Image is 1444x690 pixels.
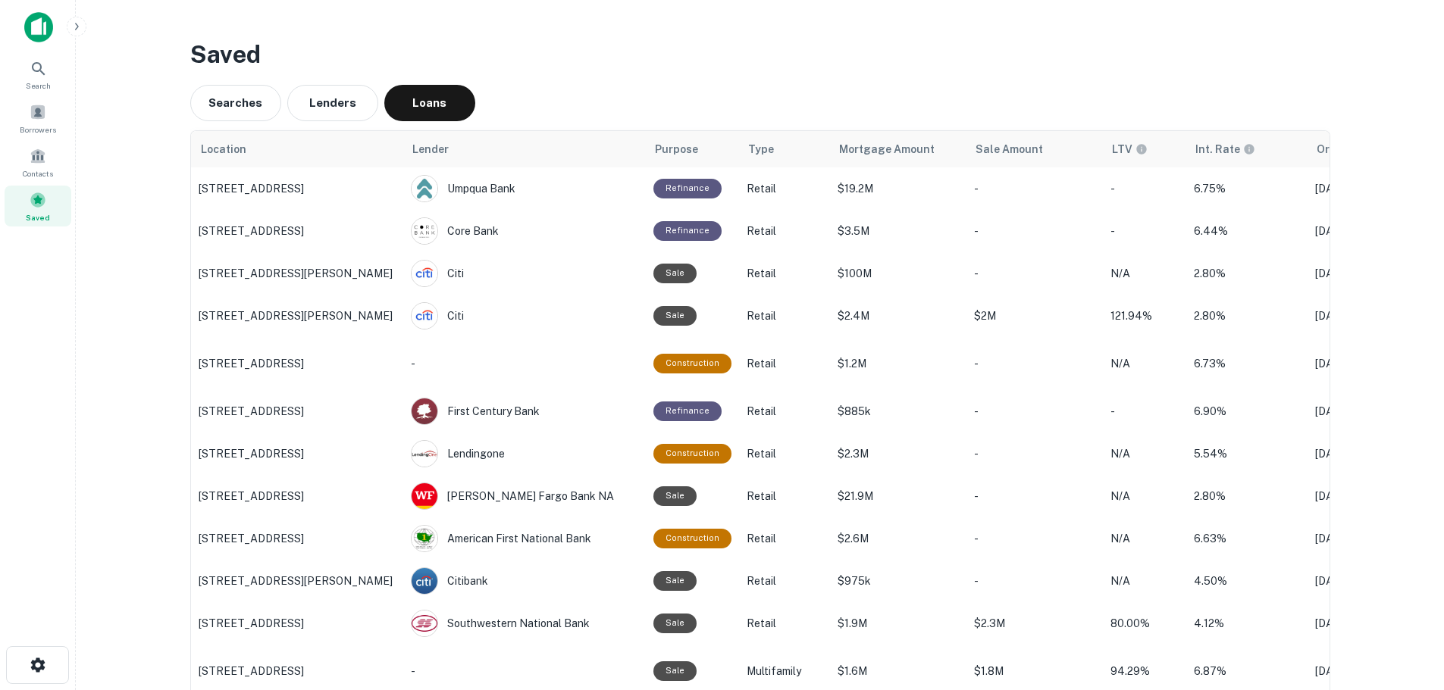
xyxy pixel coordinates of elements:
div: LTVs displayed on the website are for informational purposes only and may be reported incorrectly... [1112,141,1148,158]
th: Lender [403,131,646,167]
p: - [974,355,1095,372]
div: Lendingone [411,440,638,467]
p: - [974,530,1095,547]
p: [STREET_ADDRESS] [199,489,396,503]
img: picture [412,398,437,424]
p: - [974,488,1095,504]
a: Saved [5,186,71,226]
p: [STREET_ADDRESS] [199,357,396,370]
p: 121.94% [1110,308,1179,324]
div: Contacts [5,142,71,183]
span: Purpose [655,140,698,158]
span: Mortgage Amount [839,140,935,158]
th: Purpose [646,131,739,167]
p: N/A [1110,265,1179,282]
div: Southwestern National Bank [411,610,638,637]
p: $2M [974,308,1095,324]
div: Umpqua Bank [411,175,638,202]
div: This loan purpose was for refinancing [653,401,722,420]
div: Sale [653,486,697,505]
button: Lenders [287,85,378,121]
span: Contacts [23,167,53,180]
img: picture [412,526,437,551]
p: Retail [747,445,822,462]
img: picture [412,303,437,329]
h6: LTV [1112,141,1132,158]
p: - [411,355,638,372]
th: LTVs displayed on the website are for informational purposes only and may be reported incorrectly... [1103,131,1186,167]
p: - [974,403,1095,420]
div: This loan purpose was for refinancing [653,221,722,240]
p: $975k [838,573,959,589]
p: Retail [747,488,822,504]
p: Retail [747,573,822,589]
p: $21.9M [838,488,959,504]
th: The interest rates displayed on the website are for informational purposes only and may be report... [1186,131,1308,167]
p: [STREET_ADDRESS][PERSON_NAME] [199,574,396,588]
p: 5.54% [1194,445,1300,462]
th: Type [739,131,830,167]
p: Multifamily [747,663,822,679]
p: [STREET_ADDRESS][PERSON_NAME] [199,309,396,323]
span: Saved [26,211,50,223]
p: [STREET_ADDRESS] [199,224,396,238]
div: Sale [653,306,697,325]
p: [STREET_ADDRESS] [199,404,396,418]
p: $1.8M [974,663,1095,679]
p: $100M [838,265,959,282]
p: - [974,223,1095,239]
img: picture [412,610,437,636]
img: picture [412,218,437,244]
p: 2.80% [1194,488,1300,504]
p: - [974,265,1095,282]
div: Sale [653,571,697,590]
p: Retail [747,403,822,420]
span: Type [748,140,774,158]
th: Mortgage Amount [830,131,966,167]
div: Borrowers [5,98,71,139]
p: [STREET_ADDRESS] [199,664,396,678]
p: $19.2M [838,180,959,197]
img: picture [412,483,437,509]
a: Search [5,54,71,95]
div: This loan purpose was for construction [653,354,731,373]
div: Sale [653,614,697,632]
p: - [974,573,1095,589]
h6: Int. Rate [1195,141,1240,158]
p: Retail [747,180,822,197]
iframe: Chat Widget [1368,569,1444,642]
div: American First National Bank [411,525,638,552]
div: Sale [653,264,697,283]
p: - [1110,180,1179,197]
p: - [974,180,1095,197]
p: 4.12% [1194,615,1300,632]
p: Retail [747,355,822,372]
img: capitalize-icon.png [24,12,53,42]
p: Retail [747,308,822,324]
img: picture [412,261,437,286]
p: 6.73% [1194,355,1300,372]
p: 6.87% [1194,663,1300,679]
span: Search [26,80,51,92]
p: 6.90% [1194,403,1300,420]
p: 6.75% [1194,180,1300,197]
p: 80.00% [1110,615,1179,632]
div: Core Bank [411,217,638,245]
div: Sale [653,661,697,680]
p: [STREET_ADDRESS] [199,447,396,461]
p: [STREET_ADDRESS][PERSON_NAME] [199,267,396,280]
p: [STREET_ADDRESS] [199,532,396,545]
p: $1.6M [838,663,959,679]
p: $2.3M [974,615,1095,632]
div: [PERSON_NAME] Fargo Bank NA [411,482,638,510]
button: Searches [190,85,281,121]
p: - [1110,223,1179,239]
p: N/A [1110,488,1179,504]
img: picture [412,176,437,201]
p: $2.6M [838,530,959,547]
p: - [974,445,1095,462]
